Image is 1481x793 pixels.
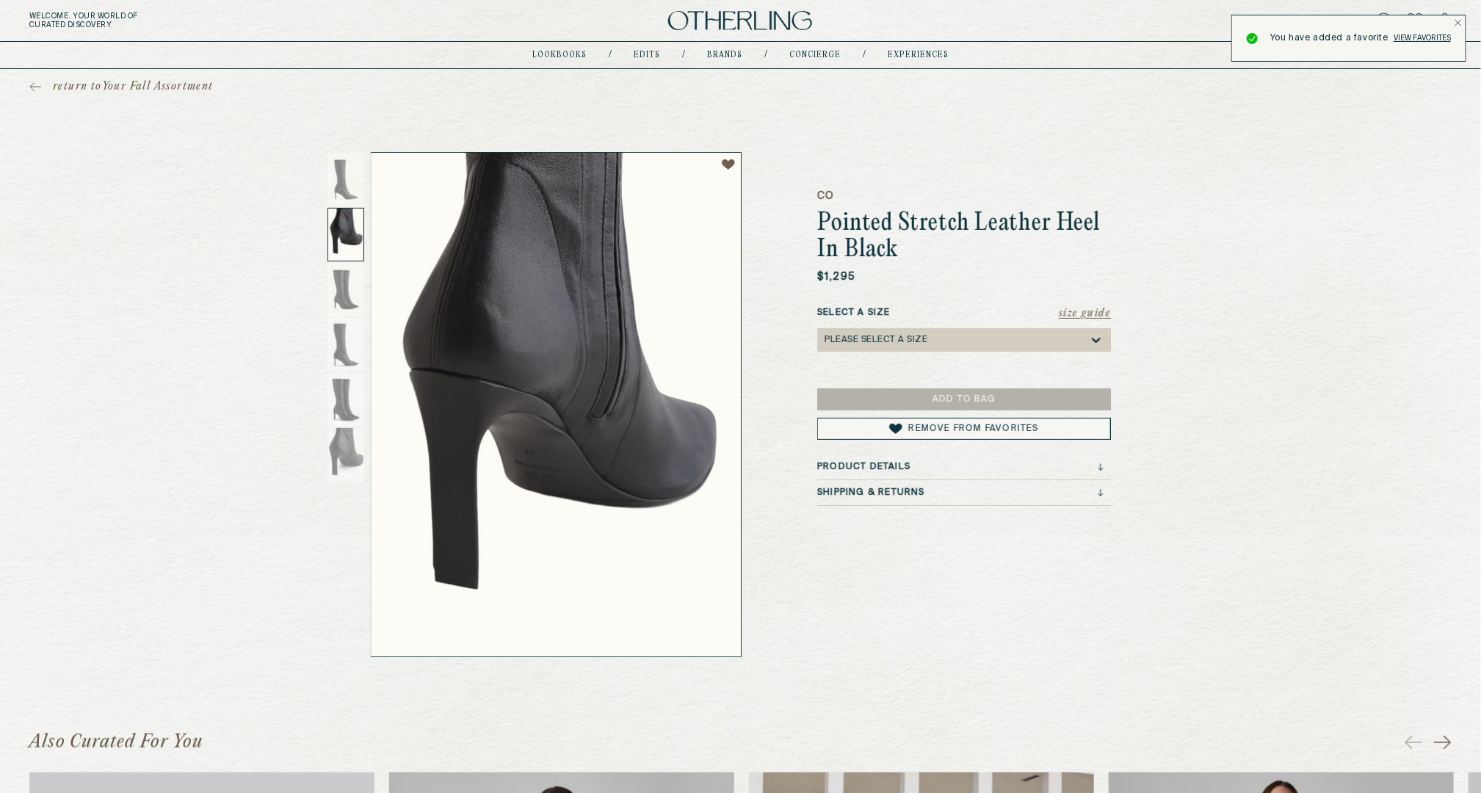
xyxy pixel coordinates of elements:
[327,428,364,482] img: Thumbnail 6
[609,49,612,61] div: /
[327,373,364,427] img: Thumbnail 5
[1059,306,1111,321] button: Size Guide
[668,11,812,31] img: logo
[707,51,742,59] a: Brands
[327,153,364,206] img: Thumbnail 1
[817,418,1111,440] button: Remove from Favorites
[817,462,910,472] h3: Product Details
[29,12,456,29] h5: Welcome . Your world of curated discovery.
[817,211,1111,264] h1: Pointed Stretch Leather Heel In Black
[1438,10,1452,31] a: 0
[764,49,767,61] div: /
[817,306,1111,319] label: Select a Size
[634,51,660,59] a: Edits
[789,51,841,59] a: concierge
[29,731,203,754] h1: Also Curated For You
[825,335,927,345] div: Please select a Size
[863,49,866,61] div: /
[53,79,214,94] span: return to Your Fall Assortment
[817,388,1111,410] button: Add to Bag
[817,189,1111,203] h5: CO
[682,49,685,61] div: /
[1270,33,1388,43] p: You have added a favorite
[817,269,855,284] p: $1,295
[327,318,364,372] img: Thumbnail 4
[372,153,741,656] img: Pointed Stretch Leather Heel in Black
[29,79,214,94] a: return toYour Fall Assortment
[327,263,364,316] img: Thumbnail 3
[888,51,949,59] a: experiences
[1394,34,1451,43] a: View favorites
[532,51,587,59] a: lookbooks
[908,424,1038,433] span: Remove from Favorites
[817,488,925,498] h3: Shipping & Returns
